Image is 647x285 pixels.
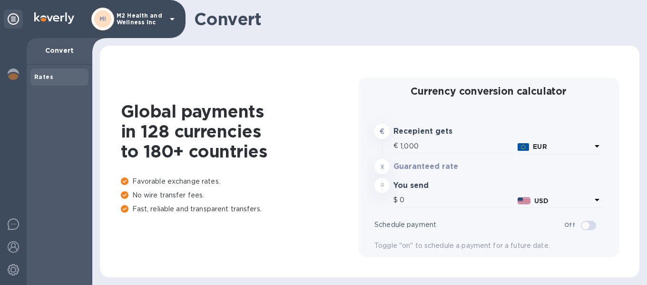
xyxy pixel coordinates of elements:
strong: € [380,128,384,135]
h3: You send [393,181,486,190]
div: Unpin categories [4,10,23,29]
p: M2 Health and Wellness Inc [117,12,164,26]
div: x [374,159,390,174]
p: Schedule payment [374,220,564,230]
h1: Convert [194,9,632,29]
p: No wire transfer fees. [121,190,359,200]
input: Amount [400,193,514,207]
b: USD [534,197,549,205]
b: Rates [34,73,53,80]
div: € [393,139,400,153]
h1: Global payments in 128 currencies to 180+ countries [121,101,359,161]
img: USD [518,197,530,204]
p: Favorable exchange rates. [121,177,359,187]
p: Convert [34,46,85,55]
img: Logo [34,12,74,24]
h3: Guaranteed rate [393,162,486,171]
b: Off [564,221,575,228]
h2: Currency conversion calculator [374,85,603,97]
div: $ [393,193,400,207]
p: Toggle "on" to schedule a payment for a future date. [374,241,603,251]
input: Amount [400,139,514,153]
div: = [374,178,390,193]
h3: Recepient gets [393,127,486,136]
b: EUR [533,143,547,150]
b: MI [99,15,107,22]
p: Fast, reliable and transparent transfers. [121,204,359,214]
